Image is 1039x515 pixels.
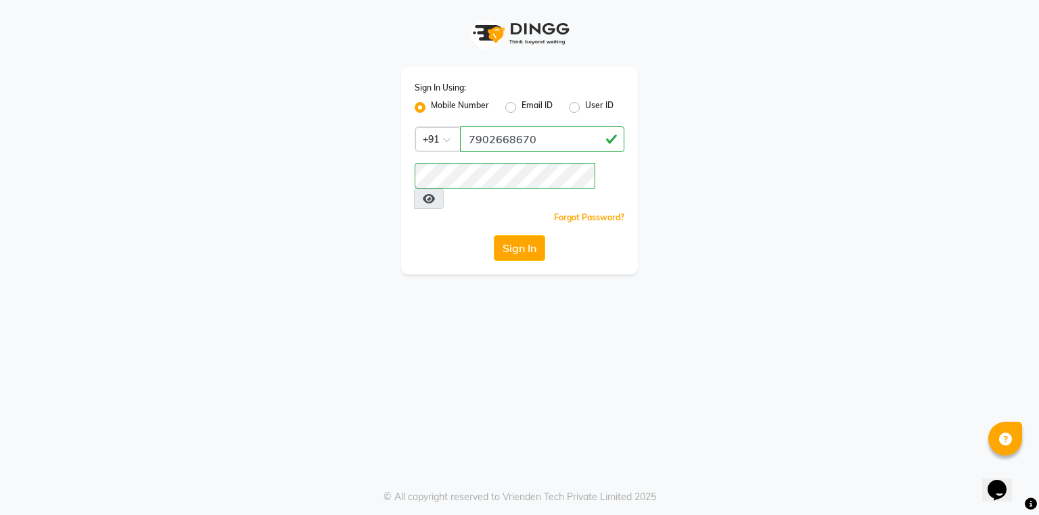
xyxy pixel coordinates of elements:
[415,82,466,94] label: Sign In Using:
[494,235,545,261] button: Sign In
[554,212,624,222] a: Forgot Password?
[415,163,595,189] input: Username
[460,126,624,152] input: Username
[585,99,614,116] label: User ID
[522,99,553,116] label: Email ID
[465,14,574,53] img: logo1.svg
[431,99,489,116] label: Mobile Number
[982,461,1025,501] iframe: chat widget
